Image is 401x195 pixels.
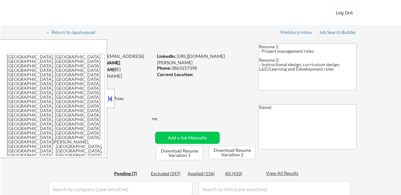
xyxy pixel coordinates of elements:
[151,170,183,177] div: Excluded (247)
[209,146,256,159] button: Download Resume Variation 2
[152,115,170,122] div: no
[280,30,312,35] div: Mailslurp Inbox
[188,170,220,177] div: Applied (156)
[46,30,101,36] a: ← Return to /applysquad
[319,30,357,36] a: Job Search Builder
[280,30,312,36] a: Mailslurp Inbox
[332,6,357,19] button: Log Out
[156,146,203,160] button: Download Resume Variation 1
[157,53,225,65] a: [URL][DOMAIN_NAME][PERSON_NAME]
[157,65,171,71] strong: Phone:
[225,170,257,177] div: All (410)
[155,132,220,144] button: Add a Job Manually
[266,170,300,176] div: View All Results
[157,53,176,59] strong: LinkedIn:
[46,30,101,35] div: ← Return to /applysquad
[157,65,248,71] div: 3863157398
[157,72,193,77] strong: Current Location:
[114,170,146,177] div: Pending (7)
[319,30,357,35] div: Job Search Builder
